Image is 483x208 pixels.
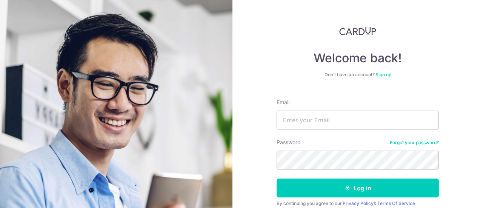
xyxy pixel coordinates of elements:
[339,26,376,35] img: CardUp Logo
[277,72,439,78] div: Don’t have an account?
[277,200,439,206] div: By continuing you agree to our &
[277,99,289,106] label: Email
[277,179,439,197] button: Log in
[375,72,391,77] a: Sign up
[277,111,439,129] input: Enter your Email
[277,51,439,66] h4: Welcome back!
[277,139,301,146] label: Password
[377,200,415,206] a: Terms Of Service
[343,200,374,206] a: Privacy Policy
[390,140,439,146] a: Forgot your password?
